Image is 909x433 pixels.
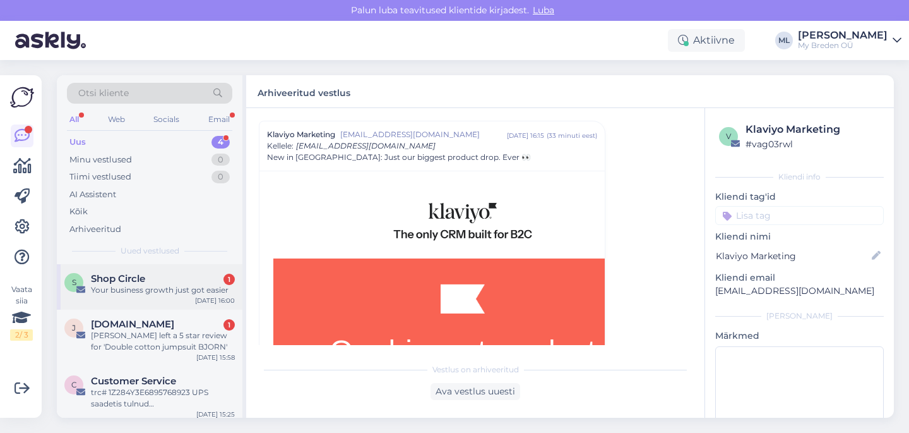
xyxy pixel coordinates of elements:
[340,129,507,140] span: [EMAIL_ADDRESS][DOMAIN_NAME]
[91,330,235,353] div: [PERSON_NAME] left a 5 star review for 'Double cotton jumpsuit BJORN'
[196,353,235,362] div: [DATE] 15:58
[206,111,232,128] div: Email
[507,131,544,140] div: [DATE] 16:15
[267,152,531,163] span: New in [GEOGRAPHIC_DATA]: Just our biggest product drop. Ever 👀
[195,296,235,305] div: [DATE] 16:00
[441,284,485,314] img: Klaviyo
[91,284,235,296] div: Your business growth just got easier
[71,380,77,389] span: C
[296,141,436,150] span: [EMAIL_ADDRESS][DOMAIN_NAME]
[715,284,884,298] p: [EMAIL_ADDRESS][DOMAIN_NAME]
[211,171,230,183] div: 0
[72,277,76,287] span: S
[211,136,230,149] div: 4
[715,206,884,225] input: Lisa tag
[715,310,884,322] div: [PERSON_NAME]
[10,284,33,341] div: Vaata siia
[91,375,176,387] span: Customer Service
[715,271,884,284] p: Kliendi email
[69,223,121,236] div: Arhiveeritud
[798,30,901,51] a: [PERSON_NAME]My Breden OÜ
[105,111,128,128] div: Web
[746,137,880,151] div: # vag03rwl
[67,111,81,128] div: All
[267,129,335,140] span: Klaviyo Marketing
[547,131,597,140] div: ( 33 minuti eest )
[746,122,880,137] div: Klaviyo Marketing
[211,154,230,166] div: 0
[72,323,76,332] span: J
[121,245,179,257] span: Uued vestlused
[715,329,884,343] p: Märkmed
[529,4,558,16] span: Luba
[715,171,884,183] div: Kliendi info
[151,111,182,128] div: Socials
[223,319,235,331] div: 1
[91,387,235,410] div: trc# 1Z284Y3E6895768923 UPS saadetis tulnud [GEOGRAPHIC_DATA] , aadressile: [STREET_ADDRESS].
[91,319,174,330] span: Judge.me
[10,329,33,341] div: 2 / 3
[69,136,86,149] div: Uus
[69,205,88,218] div: Kõik
[223,274,235,285] div: 1
[432,364,519,375] span: Vestlus on arhiveeritud
[798,30,888,40] div: [PERSON_NAME]
[91,273,145,284] span: Shop Circle
[267,141,294,150] span: Kellele :
[69,171,131,183] div: Tiimi vestlused
[78,87,129,100] span: Otsi kliente
[668,29,745,52] div: Aktiivne
[715,190,884,204] p: Kliendi tag'id
[258,83,350,100] label: Arhiveeritud vestlus
[273,183,652,259] img: Klaviyo
[431,383,520,400] div: Ava vestlus uuesti
[69,154,132,166] div: Minu vestlused
[715,230,884,243] p: Kliendi nimi
[726,131,731,141] span: v
[716,249,869,263] input: Lisa nimi
[304,334,622,405] p: Our biggest product drop. Ever.
[10,85,34,109] img: Askly Logo
[69,188,116,201] div: AI Assistent
[798,40,888,51] div: My Breden OÜ
[775,32,793,49] div: ML
[196,410,235,419] div: [DATE] 15:25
